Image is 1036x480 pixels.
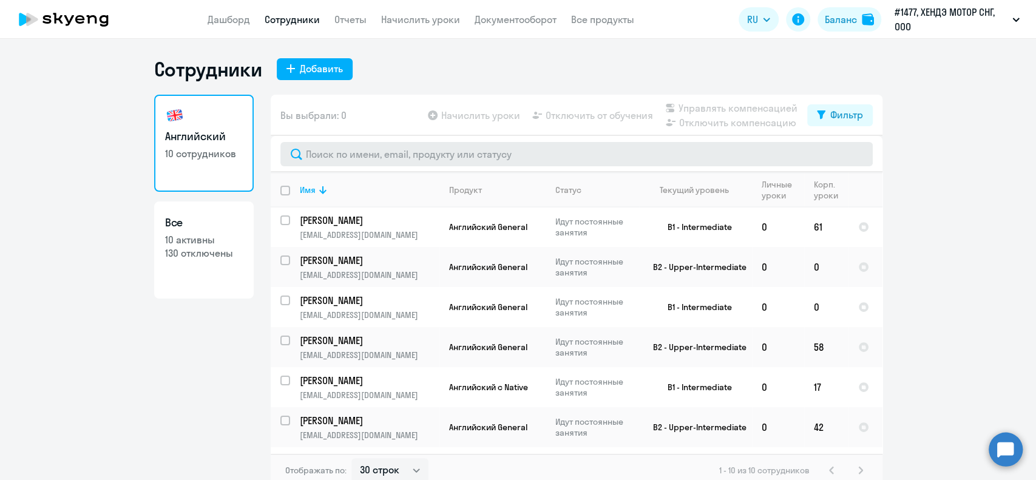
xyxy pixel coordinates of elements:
div: Имя [300,184,439,195]
p: Идут постоянные занятия [555,416,638,438]
a: Английский10 сотрудников [154,95,254,192]
div: Фильтр [830,107,863,122]
button: #1477, ХЕНДЭ МОТОР СНГ, ООО [889,5,1026,34]
p: Идут постоянные занятия [555,256,638,278]
a: [PERSON_NAME] [300,254,439,267]
h3: Английский [165,129,243,144]
div: Имя [300,184,316,195]
p: [PERSON_NAME] [300,254,437,267]
p: Идут постоянные занятия [555,296,638,318]
span: Английский General [449,342,527,353]
td: 42 [804,407,848,447]
p: [PERSON_NAME] [300,334,437,347]
button: Фильтр [807,104,873,126]
td: 0 [752,287,804,327]
p: [EMAIL_ADDRESS][DOMAIN_NAME] [300,430,439,441]
td: B1 - Intermediate [639,287,752,327]
td: 0 [752,367,804,407]
div: Продукт [449,184,482,195]
p: Идут постоянные занятия [555,216,638,238]
p: [PERSON_NAME] [300,374,437,387]
a: Все продукты [571,13,634,25]
td: 0 [752,407,804,447]
span: Английский General [449,262,527,272]
a: Документооборот [475,13,557,25]
td: B1 - Intermediate [639,207,752,247]
td: 58 [804,327,848,367]
h3: Все [165,215,243,231]
a: [PERSON_NAME] [300,214,439,227]
td: B2 - Upper-Intermediate [639,407,752,447]
p: 10 сотрудников [165,147,243,160]
p: [PERSON_NAME] [300,294,437,307]
span: 1 - 10 из 10 сотрудников [719,465,810,476]
span: Вы выбрали: 0 [280,108,347,123]
td: B1 - Intermediate [639,367,752,407]
span: Английский General [449,302,527,313]
td: 17 [804,367,848,407]
p: Идут постоянные занятия [555,376,638,398]
span: RU [747,12,758,27]
p: #1477, ХЕНДЭ МОТОР СНГ, ООО [895,5,1007,34]
div: Баланс [825,12,857,27]
a: Все10 активны130 отключены [154,201,254,299]
td: 0 [804,287,848,327]
div: Продукт [449,184,545,195]
a: [PERSON_NAME] [300,374,439,387]
p: [EMAIL_ADDRESS][DOMAIN_NAME] [300,309,439,320]
div: Статус [555,184,581,195]
div: Статус [555,184,638,195]
p: 10 активны [165,233,243,246]
button: RU [739,7,779,32]
p: [EMAIL_ADDRESS][DOMAIN_NAME] [300,269,439,280]
div: Личные уроки [762,179,796,201]
div: Добавить [300,61,343,76]
div: Корп. уроки [814,179,848,201]
td: 61 [804,207,848,247]
input: Поиск по имени, email, продукту или статусу [280,142,873,166]
span: Английский General [449,221,527,232]
td: 0 [752,207,804,247]
a: Отчеты [334,13,367,25]
button: Балансbalance [818,7,881,32]
p: [PERSON_NAME] [300,214,437,227]
div: Текущий уровень [649,184,751,195]
a: Начислить уроки [381,13,460,25]
div: Текущий уровень [660,184,729,195]
span: Отображать по: [285,465,347,476]
span: Английский с Native [449,382,528,393]
div: Личные уроки [762,179,804,201]
div: Корп. уроки [814,179,840,201]
p: [EMAIL_ADDRESS][DOMAIN_NAME] [300,350,439,360]
a: Сотрудники [265,13,320,25]
img: english [165,106,185,125]
td: 0 [804,247,848,287]
p: [EMAIL_ADDRESS][DOMAIN_NAME] [300,229,439,240]
a: [PERSON_NAME] [300,414,439,427]
button: Добавить [277,58,353,80]
p: [EMAIL_ADDRESS][DOMAIN_NAME] [300,390,439,401]
h1: Сотрудники [154,57,262,81]
a: [PERSON_NAME] [300,334,439,347]
p: Идут постоянные занятия [555,336,638,358]
span: Английский General [449,422,527,433]
img: balance [862,13,874,25]
a: [PERSON_NAME] [300,294,439,307]
p: [PERSON_NAME] [300,414,437,427]
td: B2 - Upper-Intermediate [639,327,752,367]
td: 0 [752,247,804,287]
p: 130 отключены [165,246,243,260]
td: B2 - Upper-Intermediate [639,247,752,287]
a: Дашборд [208,13,250,25]
td: 0 [752,327,804,367]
